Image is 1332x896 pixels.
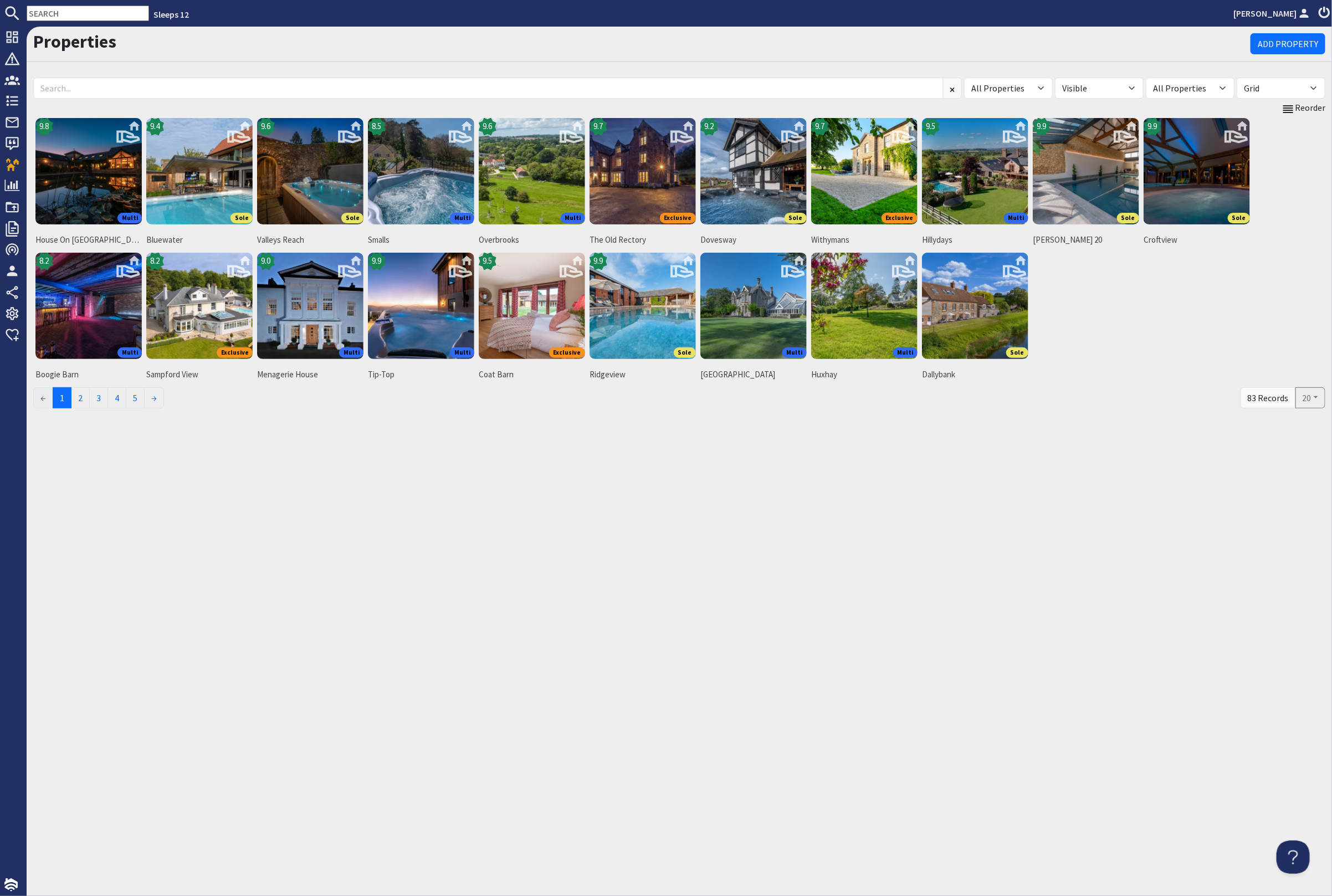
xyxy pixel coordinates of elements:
span: Withymans [811,234,918,247]
span: Dallybank [922,368,1028,381]
span: Sole [785,213,807,223]
img: staytech_i_w-64f4e8e9ee0a9c174fd5317b4b171b261742d2d393467e5bdba4413f4f884c10.svg [4,878,18,892]
span: Huxhay [811,368,918,381]
span: 9.4 [151,120,160,133]
a: House On The Hill's icon9.8MultiHouse On [GEOGRAPHIC_DATA] [33,116,144,250]
span: 9.8 [40,120,49,133]
a: Withymans's icon9.7ExclusiveWithymans [809,116,920,250]
span: Sole [1228,213,1250,223]
span: [PERSON_NAME] 20 [1033,234,1139,247]
span: 9.7 [816,120,825,133]
span: Multi [117,347,142,358]
span: Coat Barn [479,368,585,381]
span: Dovesway [700,234,807,247]
img: House On The Hill's icon [35,118,142,224]
span: 1 [53,387,71,408]
span: Multi [339,347,363,358]
span: Croftview [1144,234,1250,247]
img: Menagerie House's icon [257,253,363,359]
a: Valleys Reach's icon9.6SoleValleys Reach [255,116,366,250]
a: Menagerie House's icon9.0MultiMenagerie House [255,250,366,385]
span: 8.5 [372,120,382,133]
span: 8.2 [151,255,160,268]
img: Cowslip Manor's icon [700,253,807,359]
img: Coat Barn's icon [479,253,585,359]
a: Churchill 20's icon9.9Sole[PERSON_NAME] 20 [1031,116,1141,250]
span: Multi [1004,213,1028,223]
span: 9.5 [483,255,493,268]
a: Bluewater's icon9.4SoleBluewater [144,116,255,250]
a: Reorder [1282,101,1325,115]
span: 9.9 [1037,120,1047,133]
a: 2 [71,387,90,408]
a: Add Property [1251,33,1325,54]
a: Sampford View's icon8.2ExclusiveSampford View [144,250,255,385]
a: Boogie Barn's icon8.2MultiBoogie Barn [33,250,144,385]
a: [PERSON_NAME] [1233,7,1312,20]
span: 9.9 [594,255,603,268]
span: Multi [893,347,918,358]
a: 5 [126,387,145,408]
a: 4 [107,387,126,408]
span: Bluewater [146,234,253,247]
img: Withymans's icon [811,118,918,224]
span: 9.0 [262,255,271,268]
span: 9.2 [705,120,714,133]
button: 20 [1295,387,1325,408]
span: Sole [341,213,363,223]
span: Sampford View [146,368,253,381]
span: Hillydays [922,234,1028,247]
span: Sole [1006,347,1028,358]
span: 9.9 [1148,120,1157,133]
a: The Old Rectory's icon9.7ExclusiveThe Old Rectory [587,116,698,250]
img: Valleys Reach's icon [257,118,363,224]
a: Sleeps 12 [153,9,189,20]
span: Multi [117,213,142,223]
img: Hillydays's icon [922,118,1028,224]
span: Sole [674,347,696,358]
span: Ridgeview [590,368,696,381]
img: Sampford View's icon [146,253,253,359]
img: Ridgeview's icon [590,253,696,359]
a: Huxhay's iconMultiHuxhay [809,250,920,385]
span: Boogie Barn [35,368,142,381]
img: Huxhay's icon [811,253,918,359]
a: Dovesway's icon9.2SoleDovesway [698,116,809,250]
input: Search... [33,78,944,99]
div: 83 Records [1241,387,1296,408]
img: Tip-Top's icon [368,253,474,359]
span: Exclusive [660,213,696,223]
img: Croftview's icon [1144,118,1250,224]
span: Multi [782,347,807,358]
a: Smalls's icon8.5MultiSmalls [366,116,477,250]
a: Properties [33,30,116,53]
img: Smalls's icon [368,118,474,224]
img: Dallybank's icon [922,253,1028,359]
img: Boogie Barn's icon [35,253,142,359]
span: [GEOGRAPHIC_DATA] [700,368,807,381]
span: 9.7 [594,120,603,133]
img: Bluewater's icon [146,118,253,224]
a: Cowslip Manor's iconMulti[GEOGRAPHIC_DATA] [698,250,809,385]
span: 8.2 [40,255,49,268]
a: Ridgeview's icon9.9SoleRidgeview [587,250,698,385]
span: Multi [450,213,474,223]
a: 3 [89,387,108,408]
span: 9.6 [262,120,271,133]
span: 9.5 [926,120,936,133]
span: Exclusive [882,213,918,223]
a: Tip-Top's icon9.9MultiTip-Top [366,250,477,385]
span: House On [GEOGRAPHIC_DATA] [35,234,142,247]
span: 9.9 [372,255,382,268]
span: Menagerie House [257,368,363,381]
img: Overbrooks's icon [479,118,585,224]
span: Sole [230,213,253,223]
a: Croftview's icon9.9SoleCroftview [1141,116,1252,250]
span: Multi [450,347,474,358]
input: SEARCH [27,6,149,21]
span: Exclusive [217,347,253,358]
span: 9.6 [483,120,493,133]
a: → [144,387,164,408]
span: The Old Rectory [590,234,696,247]
img: Dovesway's icon [700,118,807,224]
